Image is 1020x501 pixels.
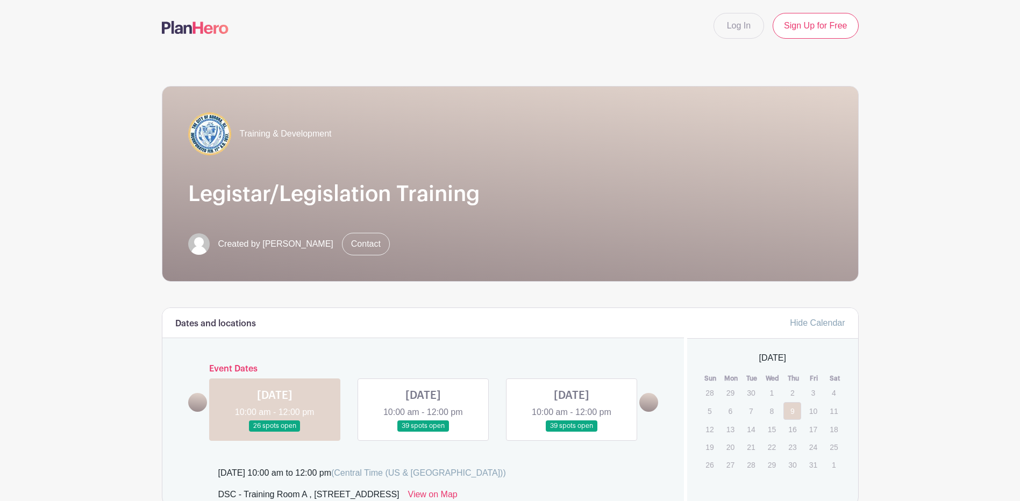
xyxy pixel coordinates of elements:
th: Wed [762,373,783,384]
p: 20 [722,439,739,455]
p: 12 [701,421,718,438]
span: Created by [PERSON_NAME] [218,238,333,251]
p: 15 [763,421,781,438]
th: Sun [700,373,721,384]
th: Tue [741,373,762,384]
span: [DATE] [759,352,786,364]
p: 29 [722,384,739,401]
p: 3 [804,384,822,401]
img: COA%20logo%20(2).jpg [188,112,231,155]
p: 10 [804,403,822,419]
p: 17 [804,421,822,438]
p: 5 [701,403,718,419]
th: Sat [824,373,845,384]
p: 23 [783,439,801,455]
h1: Legistar/Legislation Training [188,181,832,207]
p: 11 [825,403,843,419]
p: 14 [742,421,760,438]
p: 2 [783,384,801,401]
a: Log In [714,13,764,39]
p: 13 [722,421,739,438]
p: 19 [701,439,718,455]
p: 21 [742,439,760,455]
p: 22 [763,439,781,455]
p: 27 [722,456,739,473]
th: Fri [804,373,825,384]
p: 28 [701,384,718,401]
p: 30 [742,384,760,401]
p: 24 [804,439,822,455]
a: Sign Up for Free [773,13,858,39]
p: 7 [742,403,760,419]
th: Mon [721,373,742,384]
a: 9 [783,402,801,420]
span: Training & Development [240,127,332,140]
p: 8 [763,403,781,419]
h6: Dates and locations [175,319,256,329]
p: 28 [742,456,760,473]
p: 16 [783,421,801,438]
p: 31 [804,456,822,473]
p: 18 [825,421,843,438]
p: 30 [783,456,801,473]
th: Thu [783,373,804,384]
div: [DATE] 10:00 am to 12:00 pm [218,467,506,479]
span: (Central Time (US & [GEOGRAPHIC_DATA])) [331,468,506,477]
p: 26 [701,456,718,473]
p: 1 [825,456,843,473]
p: 4 [825,384,843,401]
p: 6 [722,403,739,419]
a: Contact [342,233,390,255]
h6: Event Dates [207,364,640,374]
img: logo-507f7623f17ff9eddc593b1ce0a138ce2505c220e1c5a4e2b4648c50719b7d32.svg [162,21,229,34]
p: 1 [763,384,781,401]
a: Hide Calendar [790,318,845,327]
p: 25 [825,439,843,455]
p: 29 [763,456,781,473]
img: default-ce2991bfa6775e67f084385cd625a349d9dcbb7a52a09fb2fda1e96e2d18dcdb.png [188,233,210,255]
